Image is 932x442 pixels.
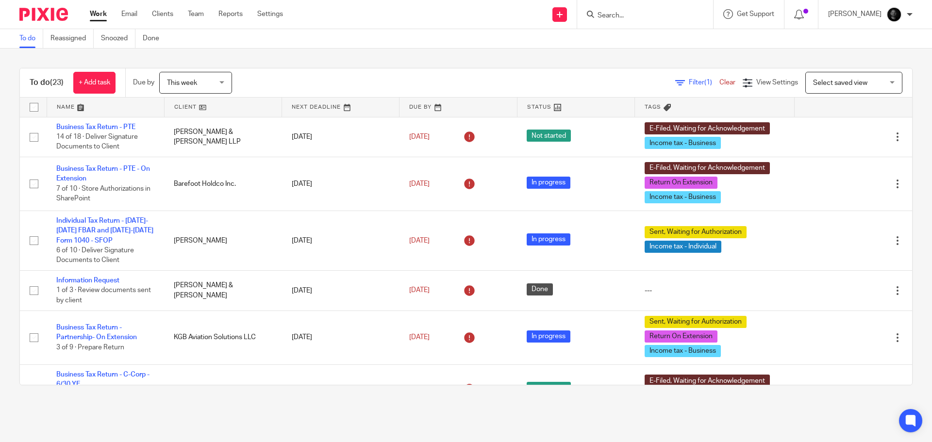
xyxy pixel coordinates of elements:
[282,364,399,414] td: [DATE]
[164,311,282,364] td: KGB Aviation Solutions LLC
[645,226,747,238] span: Sent, Waiting for Authorization
[645,177,717,189] span: Return On Extension
[133,78,154,87] p: Due by
[719,79,735,86] a: Clear
[828,9,882,19] p: [PERSON_NAME]
[101,29,135,48] a: Snoozed
[409,237,430,244] span: [DATE]
[167,80,197,86] span: This week
[56,185,150,202] span: 7 of 10 · Store Authorizations in SharePoint
[645,330,717,343] span: Return On Extension
[164,271,282,311] td: [PERSON_NAME] & [PERSON_NAME]
[164,157,282,211] td: Barefoot Holdco Inc.
[56,217,153,244] a: Individual Tax Return - [DATE]-[DATE] FBAR and [DATE]-[DATE] Form 1040 - SFOP
[282,271,399,311] td: [DATE]
[756,79,798,86] span: View Settings
[19,29,43,48] a: To do
[30,78,64,88] h1: To do
[56,165,150,182] a: Business Tax Return - PTE - On Extension
[218,9,243,19] a: Reports
[50,79,64,86] span: (23)
[73,72,116,94] a: + Add task
[164,364,282,414] td: Process Welding & Fabrication
[645,345,721,357] span: Income tax - Business
[597,12,684,20] input: Search
[645,162,770,174] span: E-Filed, Waiting for Acknowledgement
[737,11,774,17] span: Get Support
[56,247,134,264] span: 6 of 10 · Deliver Signature Documents to Client
[645,191,721,203] span: Income tax - Business
[527,130,571,142] span: Not started
[188,9,204,19] a: Team
[56,277,119,284] a: Information Request
[527,233,570,246] span: In progress
[813,80,867,86] span: Select saved view
[527,382,571,394] span: Not started
[645,104,661,110] span: Tags
[409,334,430,341] span: [DATE]
[56,133,138,150] span: 14 of 18 · Deliver Signature Documents to Client
[409,133,430,140] span: [DATE]
[704,79,712,86] span: (1)
[143,29,166,48] a: Done
[164,117,282,157] td: [PERSON_NAME] & [PERSON_NAME] LLP
[527,177,570,189] span: In progress
[645,286,785,295] div: ---
[56,324,137,341] a: Business Tax Return - Partnership- On Extension
[645,316,747,328] span: Sent, Waiting for Authorization
[527,283,553,295] span: Done
[645,137,721,149] span: Income tax - Business
[409,287,430,294] span: [DATE]
[645,375,770,387] span: E-Filed, Waiting for Acknowledgement
[56,371,150,388] a: Business Tax Return - C-Corp - 6/30 YE
[56,287,151,304] span: 1 of 3 · Review documents sent by client
[282,311,399,364] td: [DATE]
[56,344,124,351] span: 3 of 9 · Prepare Return
[282,157,399,211] td: [DATE]
[50,29,94,48] a: Reassigned
[689,79,719,86] span: Filter
[282,117,399,157] td: [DATE]
[527,330,570,343] span: In progress
[282,211,399,270] td: [DATE]
[56,124,135,131] a: Business Tax Return - PTE
[886,7,902,22] img: Chris.jpg
[645,241,721,253] span: Income tax - Individual
[409,180,430,187] span: [DATE]
[152,9,173,19] a: Clients
[164,211,282,270] td: [PERSON_NAME]
[121,9,137,19] a: Email
[90,9,107,19] a: Work
[645,122,770,134] span: E-Filed, Waiting for Acknowledgement
[19,8,68,21] img: Pixie
[257,9,283,19] a: Settings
